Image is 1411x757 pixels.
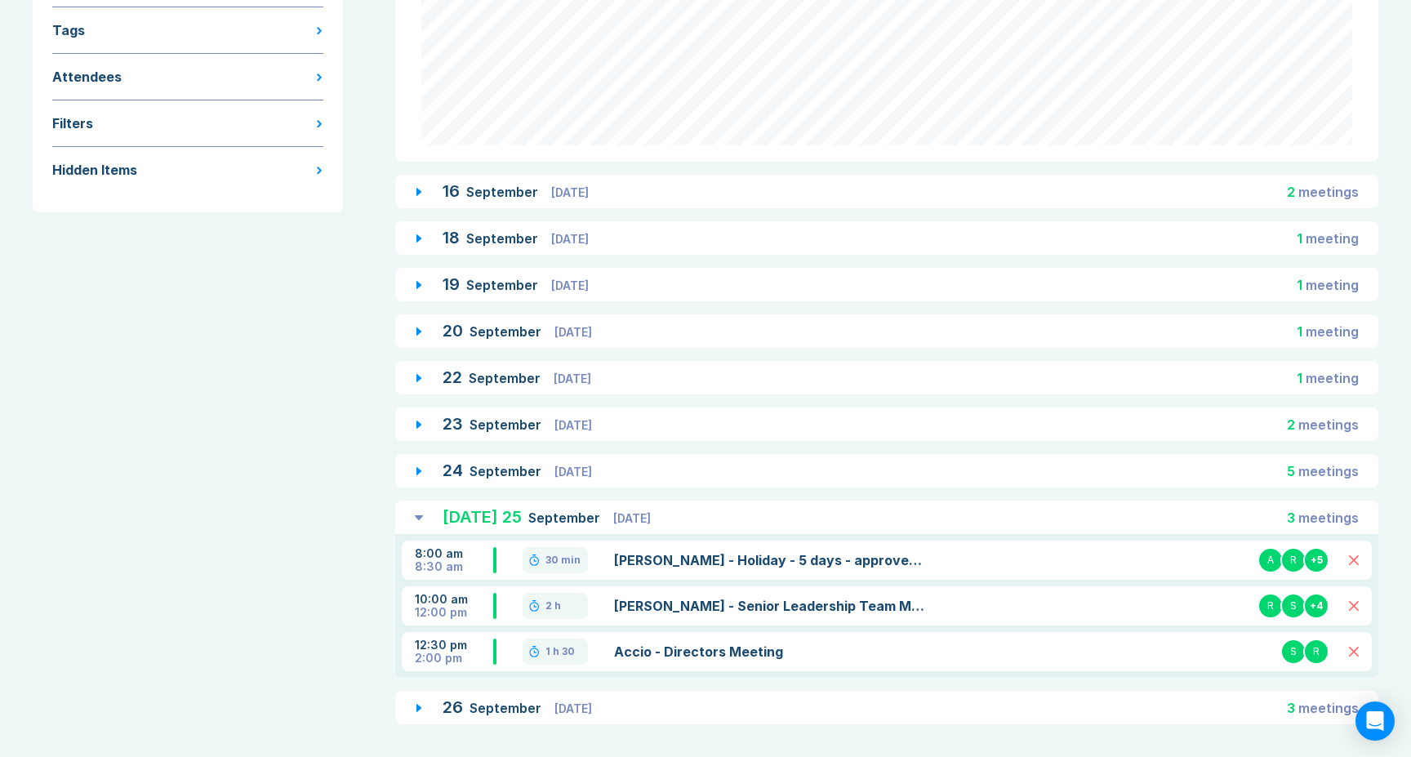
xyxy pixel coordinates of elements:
[469,370,544,386] span: September
[1297,230,1302,247] span: 1
[443,461,463,480] span: 24
[614,642,928,661] a: Accio - Directors Meeting
[443,228,460,247] span: 18
[1349,601,1359,611] button: Delete
[1257,547,1284,573] div: A
[1287,184,1295,200] span: 2
[470,323,545,340] span: September
[554,465,592,479] span: [DATE]
[545,645,575,658] div: 1 h 30
[443,181,460,201] span: 16
[1287,463,1295,479] span: 5
[1287,510,1295,526] span: 3
[1287,700,1295,716] span: 3
[443,697,463,717] span: 26
[554,372,591,385] span: [DATE]
[1303,639,1329,665] div: R
[415,547,493,560] div: 8:00 am
[1297,370,1302,386] span: 1
[443,507,522,527] span: [DATE] 25
[52,20,85,40] div: Tags
[1349,555,1359,565] button: Delete
[1298,416,1359,433] span: meeting s
[551,278,589,292] span: [DATE]
[415,606,493,619] div: 12:00 pm
[1297,277,1302,293] span: 1
[470,416,545,433] span: September
[1306,230,1359,247] span: meeting
[1298,463,1359,479] span: meeting s
[1287,416,1295,433] span: 2
[466,277,541,293] span: September
[52,114,93,133] div: Filters
[551,232,589,246] span: [DATE]
[443,321,463,341] span: 20
[1257,593,1284,619] div: R
[554,418,592,432] span: [DATE]
[614,596,928,616] a: [PERSON_NAME] - Senior Leadership Team Meeting
[1306,323,1359,340] span: meeting
[52,160,137,180] div: Hidden Items
[1298,184,1359,200] span: meeting s
[52,67,122,87] div: Attendees
[1297,323,1302,340] span: 1
[1303,547,1329,573] div: + 5
[415,639,493,652] div: 12:30 pm
[443,414,463,434] span: 23
[466,184,541,200] span: September
[1280,639,1306,665] div: S
[554,325,592,339] span: [DATE]
[614,550,928,570] a: [PERSON_NAME] - Holiday - 5 days - approved DS - Noted IP
[545,554,581,567] div: 30 min
[1355,701,1395,741] div: Open Intercom Messenger
[415,560,493,573] div: 8:30 am
[1349,647,1359,657] button: Delete
[1280,547,1306,573] div: R
[470,463,545,479] span: September
[1298,700,1359,716] span: meeting s
[551,185,589,199] span: [DATE]
[1280,593,1306,619] div: S
[443,367,462,387] span: 22
[466,230,541,247] span: September
[1303,593,1329,619] div: + 4
[1306,370,1359,386] span: meeting
[415,593,493,606] div: 10:00 am
[443,274,460,294] span: 19
[470,700,545,716] span: September
[528,510,603,526] span: September
[545,599,561,612] div: 2 h
[415,652,493,665] div: 2:00 pm
[1298,510,1359,526] span: meeting s
[554,701,592,715] span: [DATE]
[1306,277,1359,293] span: meeting
[613,511,651,525] span: [DATE]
